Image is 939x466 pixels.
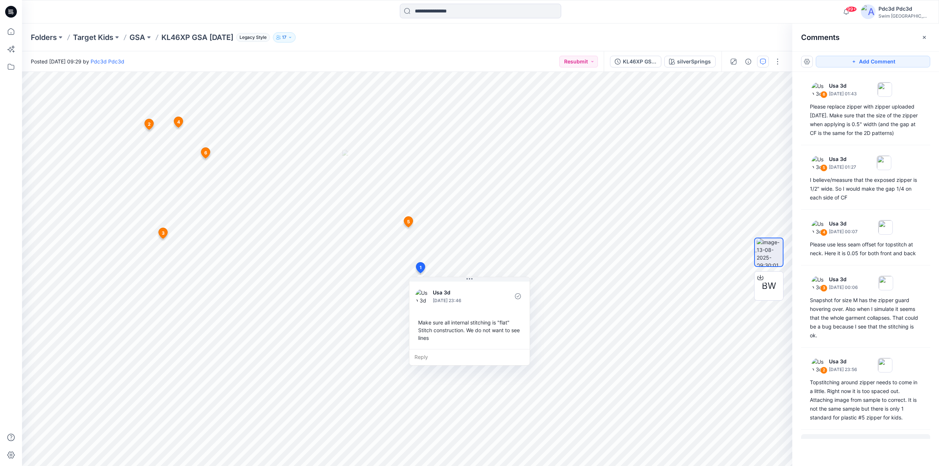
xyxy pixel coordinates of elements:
[811,155,826,170] img: Usa 3d
[757,238,783,266] img: image-13-08-2025-09:30:01
[829,164,856,171] p: [DATE] 01:27
[829,219,858,228] p: Usa 3d
[610,56,661,67] button: KL46XP GSA [DATE]
[829,366,857,373] p: [DATE] 23:56
[829,284,858,291] p: [DATE] 00:06
[829,155,856,164] p: Usa 3d
[829,90,857,98] p: [DATE] 01:43
[811,276,826,290] img: Usa 3d
[810,378,921,422] div: Topstitching around zipper needs to come in a little. Right now it is too spaced out. Attaching i...
[623,58,657,66] div: KL46XP GSA [DATE]
[415,289,430,304] img: Usa 3d
[91,58,124,65] a: Pdc3d Pdc3d
[161,32,233,43] p: KL46XP GSA [DATE]
[236,33,270,42] span: Legacy Style
[177,119,180,125] span: 4
[762,279,776,293] span: BW
[810,240,921,258] div: Please use less seam offset for topstitch at neck. Here it is 0.05 for both front and back
[31,58,124,65] span: Posted [DATE] 09:29 by
[811,358,826,373] img: Usa 3d
[801,33,840,42] h2: Comments
[811,82,826,97] img: Usa 3d
[810,102,921,137] div: Please replace zipper with zipper uploaded [DATE]. Make sure that the size of the zipper when app...
[409,349,530,365] div: Reply
[742,56,754,67] button: Details
[31,32,57,43] a: Folders
[820,229,827,236] div: 4
[829,228,858,235] p: [DATE] 00:07
[407,219,410,225] span: 5
[162,230,165,236] span: 3
[420,264,421,271] span: 1
[820,285,827,292] div: 3
[816,56,930,67] button: Add Comment
[282,33,286,41] p: 17
[811,220,826,235] img: Usa 3d
[129,32,145,43] a: GSA
[810,176,921,202] div: I believe/measure that the exposed zipper is 1/2" wide. So I would make the gap 1/4 on each side ...
[829,357,857,366] p: Usa 3d
[878,4,930,13] div: Pdc3d Pdc3d
[820,91,827,98] div: 6
[810,296,921,340] div: Snapshot for size M has the zipper guard hovering over. Also when I simulate it seems that the wh...
[820,367,827,374] div: 2
[433,288,493,297] p: Usa 3d
[829,81,857,90] p: Usa 3d
[820,164,827,172] div: 5
[664,56,716,67] button: silverSprings
[829,275,858,284] p: Usa 3d
[433,297,493,304] p: [DATE] 23:46
[677,58,711,66] div: silverSprings
[415,316,524,345] div: Make sure all internal stitching is "flat" Stitch construction. We do not want to see lines
[878,13,930,19] div: Swim [GEOGRAPHIC_DATA]
[73,32,113,43] a: Target Kids
[148,121,151,128] span: 2
[233,32,270,43] button: Legacy Style
[846,6,857,12] span: 99+
[204,150,207,156] span: 6
[861,4,876,19] img: avatar
[273,32,296,43] button: 17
